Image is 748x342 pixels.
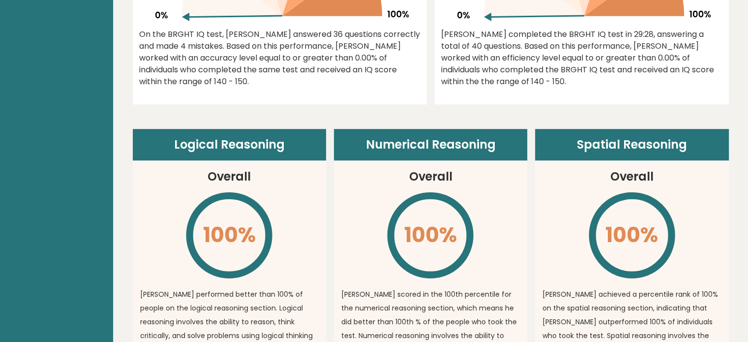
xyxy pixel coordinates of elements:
[334,129,527,160] header: Numerical Reasoning
[133,129,326,160] header: Logical Reasoning
[184,190,274,280] svg: \
[535,129,728,160] header: Spatial Reasoning
[208,168,251,186] h3: Overall
[441,29,722,88] div: [PERSON_NAME] completed the BRGHT IQ test in 29:28, answering a total of 40 questions. Based on t...
[386,190,475,280] svg: \
[587,190,677,280] svg: \
[139,29,420,88] div: On the BRGHT IQ test, [PERSON_NAME] answered 36 questions correctly and made 4 mistakes. Based on...
[409,168,452,186] h3: Overall
[610,168,654,186] h3: Overall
